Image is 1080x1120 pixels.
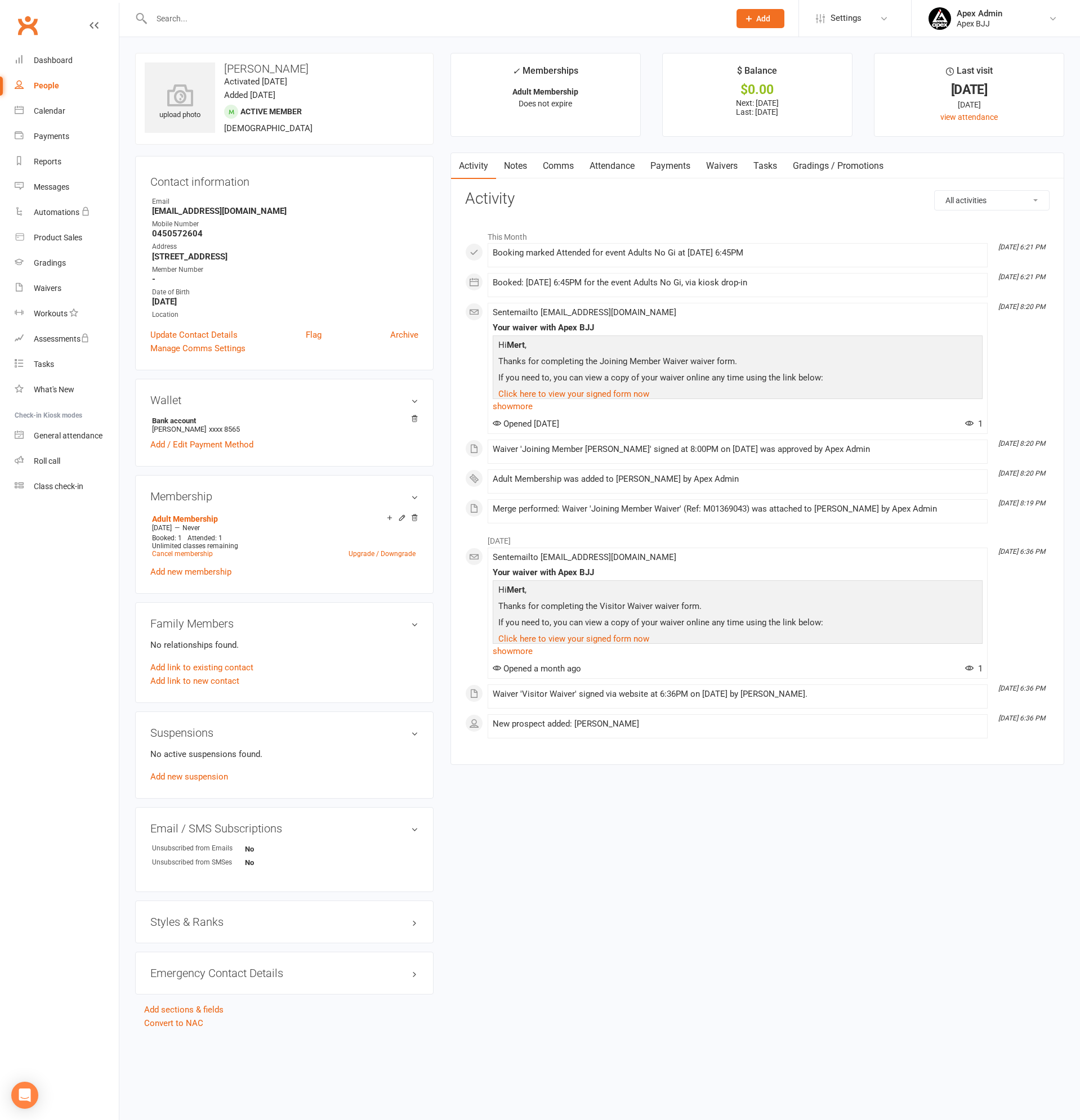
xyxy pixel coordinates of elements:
[496,599,980,616] p: Thanks for completing the Visitor Waiver waiver form.
[150,438,253,451] a: Add / Edit Payment Method
[349,550,416,558] a: Upgrade / Downgrade
[34,482,83,491] div: Class check-in
[673,84,842,96] div: $0.00
[152,514,218,523] a: Adult Membership
[34,132,69,141] div: Payments
[11,1082,38,1109] div: Open Intercom Messenger
[496,616,980,632] p: If you need to, you can view a copy of your waiver online any time using the link below:
[465,190,1050,208] h3: Activity
[498,634,649,644] a: Click here to view your signed form now
[150,617,418,630] h3: Family Members
[150,661,253,674] a: Add link to existing contact
[15,474,119,499] a: Class kiosk mode
[737,9,784,28] button: Add
[493,248,983,258] div: Booking marked Attended for event Adults No Gi at [DATE] 6:45PM
[642,153,698,179] a: Payments
[493,504,983,514] div: Merge performed: Waiver 'Joining Member Waiver' (Ref: M01369043) was attached to [PERSON_NAME] by...
[152,542,238,550] span: Unlimited classes remaining
[998,440,1045,447] i: [DATE] 8:20 PM
[493,419,559,429] span: Opened [DATE]
[209,425,240,433] span: xxxx 8565
[493,278,983,288] div: Booked: [DATE] 6:45PM for the event Adults No Gi, via kiosk drop-in
[831,6,862,31] span: Settings
[512,87,578,96] strong: Adult Membership
[15,326,119,352] a: Assessments
[14,11,42,39] a: Clubworx
[496,338,980,355] p: Hi ,
[885,98,1054,111] div: [DATE]
[34,385,74,394] div: What's New
[34,233,82,242] div: Product Sales
[493,643,983,659] a: show more
[15,124,119,149] a: Payments
[150,822,418,835] h3: Email / SMS Subscriptions
[34,456,60,465] div: Roll call
[698,153,746,179] a: Waivers
[15,250,119,276] a: Gradings
[150,394,418,406] h3: Wallet
[150,674,239,688] a: Add link to new contact
[465,225,1050,243] li: This Month
[240,107,302,116] span: Active member
[15,174,119,200] a: Messages
[152,416,413,425] strong: Bank account
[34,106,65,115] div: Calendar
[245,845,310,853] strong: No
[34,81,59,90] div: People
[957,8,1002,19] div: Apex Admin
[493,307,676,317] span: Sent email to [EMAIL_ADDRESS][DOMAIN_NAME]
[34,309,68,318] div: Workouts
[929,7,951,30] img: thumb_image1745496852.png
[582,153,642,179] a: Attendance
[224,77,287,87] time: Activated [DATE]
[34,157,61,166] div: Reports
[998,684,1045,692] i: [DATE] 6:36 PM
[498,389,649,399] a: Click here to view your signed form now
[998,273,1045,281] i: [DATE] 6:21 PM
[451,153,496,179] a: Activity
[152,550,213,558] a: Cancel membership
[152,241,418,252] div: Address
[496,355,980,371] p: Thanks for completing the Joining Member Waiver waiver form.
[673,98,842,117] p: Next: [DATE] Last: [DATE]
[148,11,722,26] input: Search...
[152,229,418,239] strong: 0450572604
[493,568,983,577] div: Your waiver with Apex BJJ
[493,445,983,454] div: Waiver 'Joining Member [PERSON_NAME]' signed at 8:00PM on [DATE] was approved by Apex Admin
[224,90,275,100] time: Added [DATE]
[150,727,418,739] h3: Suspensions
[152,206,418,216] strong: [EMAIL_ADDRESS][DOMAIN_NAME]
[946,64,993,84] div: Last visit
[15,149,119,174] a: Reports
[15,377,119,402] a: What's New
[785,153,891,179] a: Gradings / Promotions
[150,772,228,782] a: Add new suspension
[493,474,983,484] div: Adult Membership was added to [PERSON_NAME] by Apex Admin
[998,714,1045,722] i: [DATE] 6:36 PM
[465,529,1050,547] li: [DATE]
[182,524,200,532] span: Never
[512,64,578,84] div: Memberships
[507,585,525,595] strong: Mert
[15,276,119,301] a: Waivers
[150,567,231,577] a: Add new membership
[15,225,119,250] a: Product Sales
[535,153,582,179] a: Comms
[34,431,102,440] div: General attendance
[245,858,310,867] strong: No
[15,423,119,449] a: General attendance kiosk mode
[34,360,54,369] div: Tasks
[493,398,983,414] a: show more
[152,287,418,298] div: Date of Birth
[34,284,61,293] div: Waivers
[152,297,418,307] strong: [DATE]
[15,352,119,377] a: Tasks
[390,328,418,342] a: Archive
[15,73,119,98] a: People
[496,371,980,387] p: If you need to, you can view a copy of your waiver online any time using the link below:
[15,200,119,225] a: Automations
[150,342,246,355] a: Manage Comms Settings
[152,843,245,854] div: Unsubscribed from Emails
[152,274,418,284] strong: -
[998,469,1045,477] i: [DATE] 8:20 PM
